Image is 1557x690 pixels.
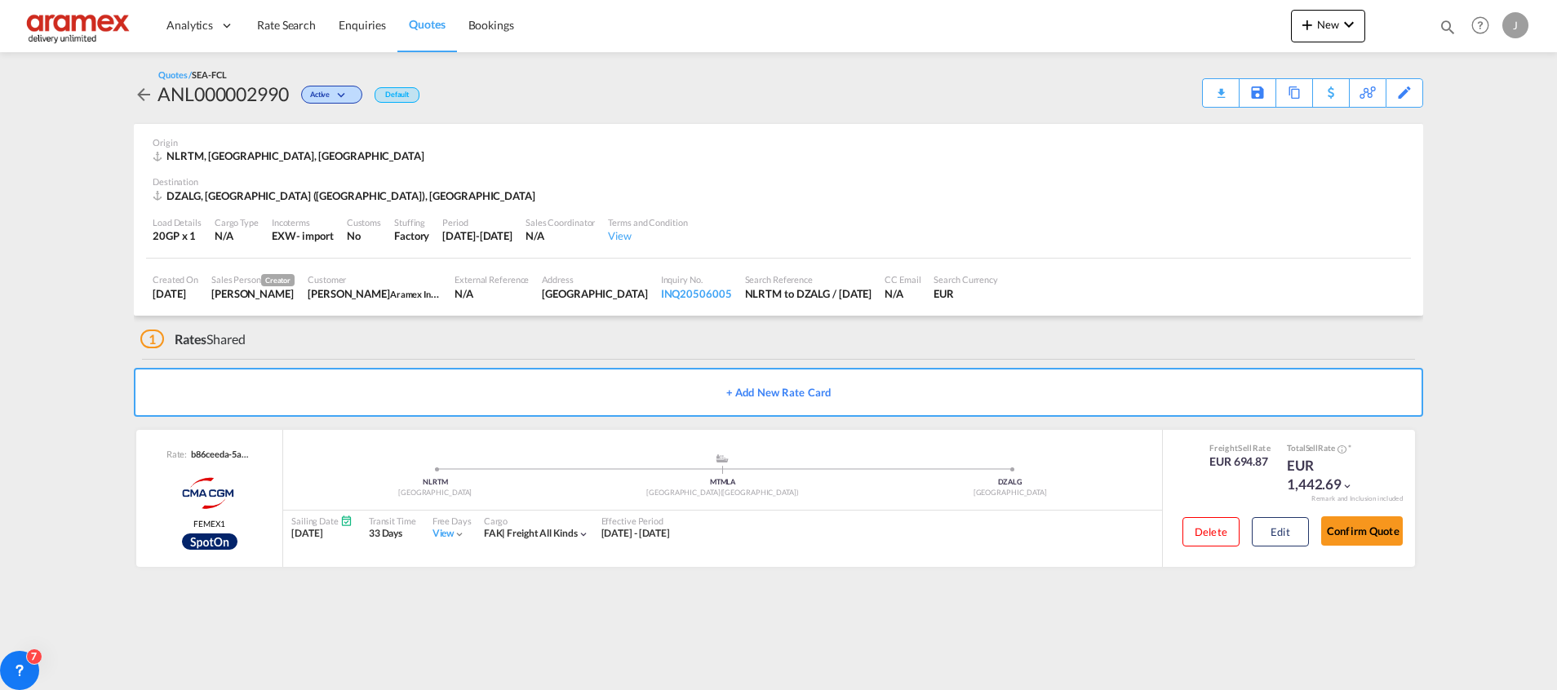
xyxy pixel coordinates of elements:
[579,488,866,498] div: [GEOGRAPHIC_DATA]([GEOGRAPHIC_DATA])
[153,136,1404,148] div: Origin
[409,17,445,31] span: Quotes
[1299,494,1415,503] div: Remark and Inclusion included
[526,216,595,228] div: Sales Coordinator
[291,488,579,498] div: [GEOGRAPHIC_DATA]
[375,87,419,103] div: Default
[1502,12,1528,38] div: J
[1238,443,1252,453] span: Sell
[712,454,732,462] md-icon: assets/icons/custom/ship-fill.svg
[661,286,732,301] div: INQ20506005
[432,527,466,541] div: Viewicon-chevron-down
[291,515,353,527] div: Sailing Date
[1240,79,1275,107] div: Save As Template
[308,273,441,285] div: Customer
[1342,480,1353,492] md-icon: icon-chevron-down
[334,91,353,100] md-icon: icon-chevron-down
[867,488,1154,498] div: [GEOGRAPHIC_DATA]
[347,228,381,243] div: No
[885,286,920,301] div: N/A
[542,273,647,285] div: Address
[140,330,164,348] span: 1
[502,527,505,539] span: |
[484,527,578,541] div: freight all kinds
[339,18,386,32] span: Enquiries
[257,18,316,32] span: Rate Search
[1466,11,1502,41] div: Help
[153,188,539,203] div: DZALG, Alger (Algiers), Africa
[289,81,366,107] div: Change Status Here
[153,148,428,163] div: NLRTM, Rotterdam, Europe
[1182,517,1240,546] button: Delete
[1335,443,1346,455] button: Spot Rates are dynamic & can fluctuate with time
[484,527,508,539] span: FAK
[140,330,246,348] div: Shared
[1466,11,1494,39] span: Help
[1339,15,1359,34] md-icon: icon-chevron-down
[215,216,259,228] div: Cargo Type
[158,69,227,81] div: Quotes /SEA-FCL
[296,228,334,243] div: - import
[1211,82,1231,94] md-icon: icon-download
[1321,516,1403,546] button: Confirm Quote
[542,286,647,301] div: Dubai
[1297,15,1317,34] md-icon: icon-plus 400-fg
[369,527,416,541] div: 33 Days
[211,286,295,301] div: Janice Camporaso
[1306,443,1319,453] span: Sell
[166,17,213,33] span: Analytics
[432,515,472,527] div: Free Days
[1439,18,1457,42] div: icon-magnify
[166,448,188,460] span: Rate:
[157,81,289,107] div: ANL000002990
[885,273,920,285] div: CC Email
[192,69,226,80] span: SEA-FCL
[187,448,252,460] div: b86ceeda-5aba-458d-a5ff-6e65f06fd13f.669b0a53-89bb-3a35-b196-65a8e3fb7713
[153,228,202,243] div: 20GP x 1
[484,515,589,527] div: Cargo
[1346,443,1351,453] span: Subject to Remarks
[468,18,514,32] span: Bookings
[1252,517,1309,546] button: Edit
[153,175,1404,188] div: Destination
[390,287,663,300] span: Aramex International – [GEOGRAPHIC_DATA], [GEOGRAPHIC_DATA]
[1291,10,1365,42] button: icon-plus 400-fgNewicon-chevron-down
[308,286,441,301] div: Mohamed Bazil Khan
[153,273,198,285] div: Created On
[1297,18,1359,31] span: New
[153,286,198,301] div: 11 Aug 2025
[745,273,872,285] div: Search Reference
[291,477,579,488] div: NLRTM
[134,81,157,107] div: icon-arrow-left
[175,331,207,347] span: Rates
[454,529,465,540] md-icon: icon-chevron-down
[1287,456,1368,495] div: EUR 1,442.69
[934,286,998,301] div: EUR
[369,515,416,527] div: Transit Time
[301,86,362,104] div: Change Status Here
[272,228,296,243] div: EXW
[261,274,295,286] span: Creator
[347,216,381,228] div: Customs
[455,286,529,301] div: N/A
[215,228,259,243] div: N/A
[601,515,671,527] div: Effective Period
[578,529,589,540] md-icon: icon-chevron-down
[1209,442,1271,453] div: Freight Rate
[168,473,251,514] img: CMACGM Spot
[1439,18,1457,36] md-icon: icon-magnify
[1209,453,1271,470] div: EUR 694.87
[182,533,237,550] div: Rollable available
[455,273,529,285] div: External Reference
[166,149,424,162] span: NLRTM, [GEOGRAPHIC_DATA], [GEOGRAPHIC_DATA]
[394,228,429,243] div: Factory Stuffing
[211,273,295,286] div: Sales Person
[1287,442,1368,455] div: Total Rate
[291,527,353,541] div: [DATE]
[442,216,512,228] div: Period
[608,228,687,243] div: View
[1211,79,1231,94] div: Quote PDF is not available at this time
[134,368,1423,417] button: + Add New Rate Card
[579,477,866,488] div: MTMLA
[153,216,202,228] div: Load Details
